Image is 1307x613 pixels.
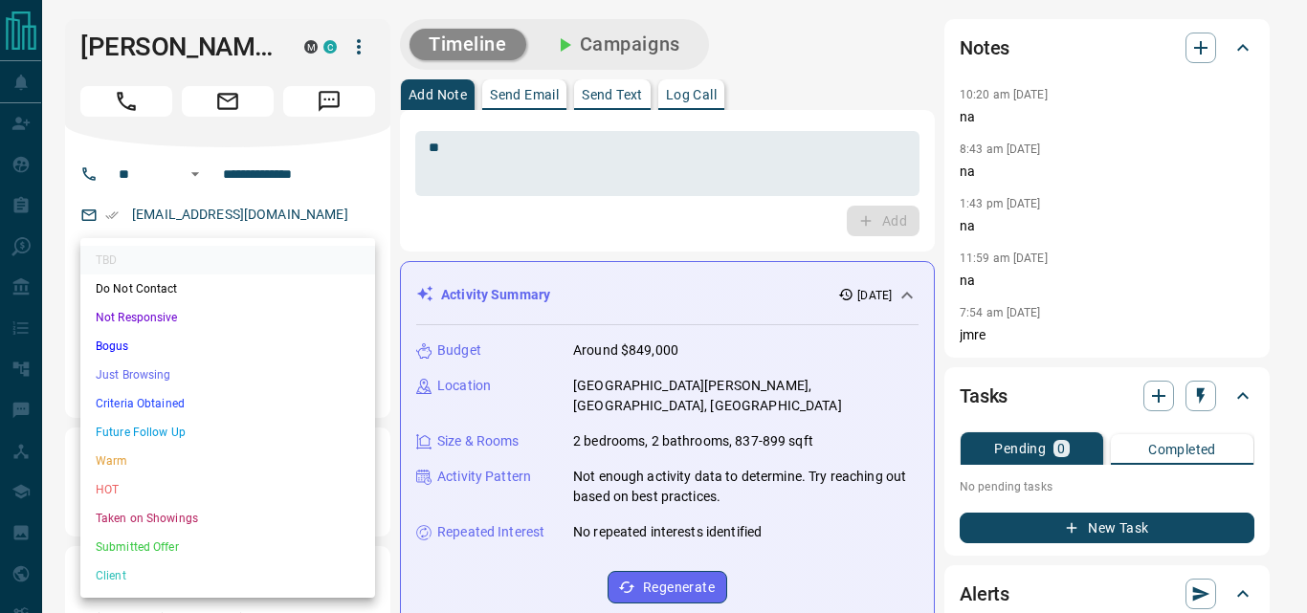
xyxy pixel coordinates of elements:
[80,447,375,475] li: Warm
[80,418,375,447] li: Future Follow Up
[80,332,375,361] li: Bogus
[80,504,375,533] li: Taken on Showings
[80,274,375,303] li: Do Not Contact
[80,361,375,389] li: Just Browsing
[80,389,375,418] li: Criteria Obtained
[80,561,375,590] li: Client
[80,533,375,561] li: Submitted Offer
[80,303,375,332] li: Not Responsive
[80,475,375,504] li: HOT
